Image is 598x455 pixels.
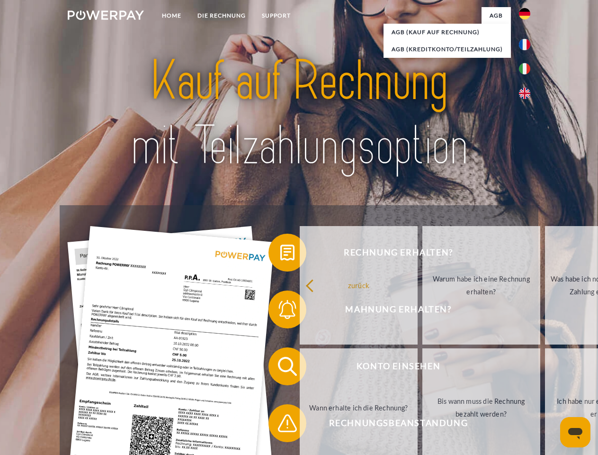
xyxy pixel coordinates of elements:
[276,241,299,264] img: qb_bill.svg
[154,7,189,24] a: Home
[428,395,535,420] div: Bis wann muss die Rechnung bezahlt werden?
[519,88,530,99] img: en
[68,10,144,20] img: logo-powerpay-white.svg
[384,24,511,41] a: AGB (Kauf auf Rechnung)
[268,291,515,328] button: Mahnung erhalten?
[428,273,535,298] div: Warum habe ich eine Rechnung erhalten?
[276,411,299,435] img: qb_warning.svg
[384,41,511,58] a: AGB (Kreditkonto/Teilzahlung)
[268,404,515,442] button: Rechnungsbeanstandung
[276,298,299,321] img: qb_bell.svg
[305,279,412,291] div: zurück
[276,355,299,378] img: qb_search.svg
[268,347,515,385] button: Konto einsehen
[519,63,530,74] img: it
[254,7,299,24] a: SUPPORT
[519,8,530,19] img: de
[482,7,511,24] a: agb
[560,417,590,447] iframe: Schaltfläche zum Öffnen des Messaging-Fensters
[189,7,254,24] a: DIE RECHNUNG
[268,234,515,272] button: Rechnung erhalten?
[519,39,530,50] img: fr
[305,401,412,414] div: Wann erhalte ich die Rechnung?
[90,45,508,182] img: title-powerpay_de.svg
